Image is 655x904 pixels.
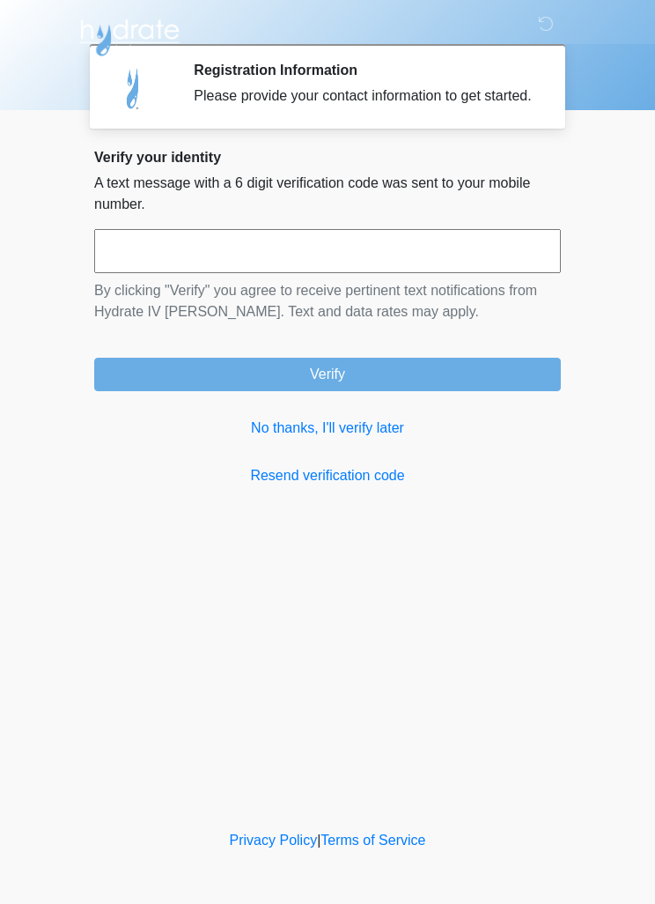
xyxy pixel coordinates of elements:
a: Privacy Policy [230,833,318,848]
a: Terms of Service [320,833,425,848]
button: Verify [94,358,561,391]
p: A text message with a 6 digit verification code was sent to your mobile number. [94,173,561,215]
p: By clicking "Verify" you agree to receive pertinent text notifications from Hydrate IV [PERSON_NA... [94,280,561,322]
a: Resend verification code [94,465,561,486]
img: Agent Avatar [107,62,160,115]
div: Please provide your contact information to get started. [194,85,534,107]
a: No thanks, I'll verify later [94,418,561,439]
h2: Verify your identity [94,149,561,166]
a: | [317,833,320,848]
img: Hydrate IV Bar - Chandler Logo [77,13,182,57]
